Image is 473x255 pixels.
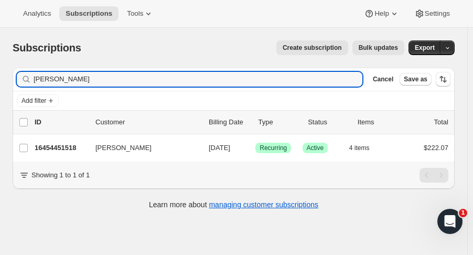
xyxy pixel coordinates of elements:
[209,117,250,127] p: Billing Date
[31,170,90,180] p: Showing 1 to 1 of 1
[373,75,393,83] span: Cancel
[209,200,318,209] a: managing customer subscriptions
[425,9,450,18] span: Settings
[13,42,81,54] span: Subscriptions
[349,144,370,152] span: 4 items
[436,72,450,87] button: Sort the results
[404,75,427,83] span: Save as
[35,143,87,153] p: 16454451518
[89,140,194,156] button: [PERSON_NAME]
[21,97,46,105] span: Add filter
[121,6,160,21] button: Tools
[23,9,51,18] span: Analytics
[437,209,463,234] iframe: Intercom live chat
[66,9,112,18] span: Subscriptions
[420,168,448,183] nav: Pagination
[35,117,448,127] div: IDCustomerBilling DateTypeStatusItemsTotal
[34,72,362,87] input: Filter subscribers
[369,73,397,86] button: Cancel
[358,6,405,21] button: Help
[283,44,342,52] span: Create subscription
[307,144,324,152] span: Active
[349,141,381,155] button: 4 items
[209,144,230,152] span: [DATE]
[17,6,57,21] button: Analytics
[415,44,435,52] span: Export
[359,44,398,52] span: Bulk updates
[59,6,119,21] button: Subscriptions
[149,199,318,210] p: Learn more about
[308,117,349,127] p: Status
[95,143,152,153] span: [PERSON_NAME]
[424,144,448,152] span: $222.07
[35,141,448,155] div: 16454451518[PERSON_NAME][DATE]SuccessRecurringSuccessActive4 items$222.07
[374,9,389,18] span: Help
[358,117,399,127] div: Items
[408,40,441,55] button: Export
[35,117,87,127] p: ID
[95,117,200,127] p: Customer
[276,40,348,55] button: Create subscription
[17,94,59,107] button: Add filter
[400,73,432,86] button: Save as
[408,6,456,21] button: Settings
[260,144,287,152] span: Recurring
[459,209,467,217] span: 1
[434,117,448,127] p: Total
[352,40,404,55] button: Bulk updates
[127,9,143,18] span: Tools
[259,117,300,127] div: Type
